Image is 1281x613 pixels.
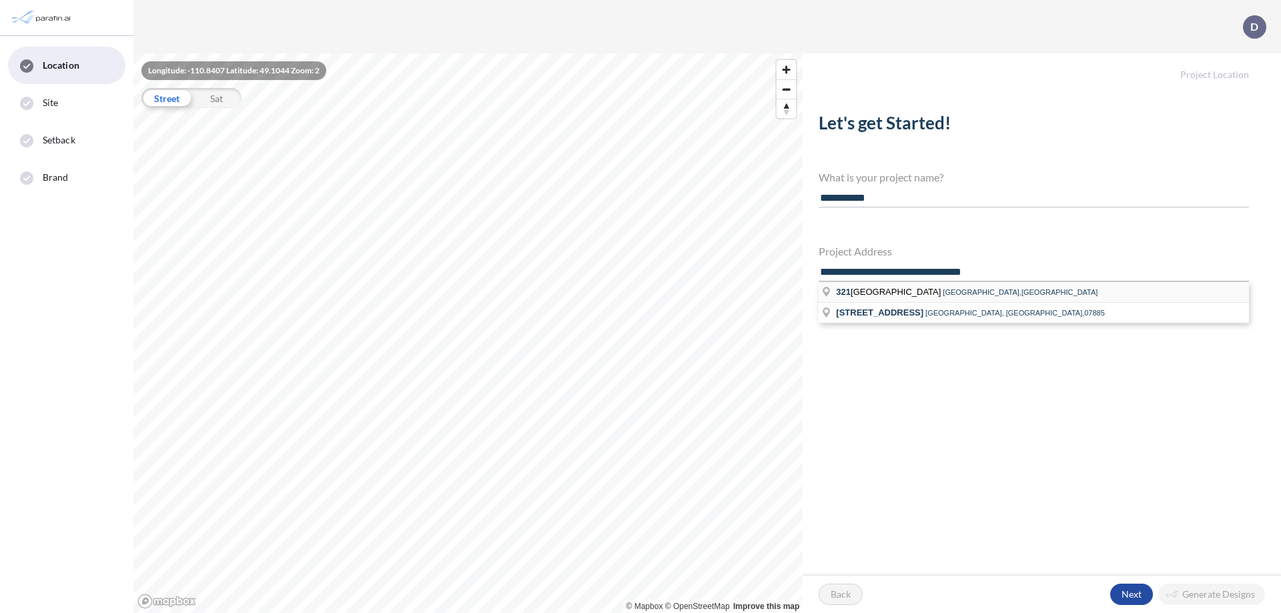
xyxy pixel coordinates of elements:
div: Sat [191,88,242,108]
h5: Project Location [803,53,1281,81]
p: Next [1122,588,1142,601]
h4: What is your project name? [819,171,1249,183]
button: Reset bearing to north [777,99,796,118]
img: Parafin [10,5,75,30]
div: Longitude: -110.8407 Latitude: 49.1044 Zoom: 2 [141,61,326,80]
h2: Let's get Started! [819,113,1249,139]
button: Zoom in [777,60,796,79]
a: OpenStreetMap [665,602,730,611]
span: Setback [43,133,75,147]
div: Street [141,88,191,108]
h4: Project Address [819,245,1249,257]
span: 321 [836,287,851,297]
button: Zoom out [777,79,796,99]
a: Improve this map [733,602,799,611]
canvas: Map [133,53,803,613]
span: [STREET_ADDRESS] [836,308,923,318]
span: Zoom out [777,80,796,99]
p: D [1250,21,1258,33]
a: Mapbox homepage [137,594,196,609]
span: Brand [43,171,69,184]
a: Mapbox [626,602,663,611]
span: Location [43,59,79,72]
span: Site [43,96,58,109]
span: [GEOGRAPHIC_DATA] [836,287,943,297]
span: [GEOGRAPHIC_DATA],[GEOGRAPHIC_DATA] [943,288,1098,296]
span: [GEOGRAPHIC_DATA], [GEOGRAPHIC_DATA],07885 [925,309,1105,317]
button: Next [1110,584,1153,605]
